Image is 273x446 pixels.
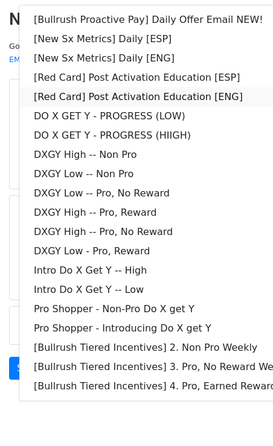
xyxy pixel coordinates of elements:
[9,357,49,380] a: Send
[213,388,273,446] iframe: Chat Widget
[9,42,160,64] small: Google Sheet:
[9,9,264,30] h2: New Campaign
